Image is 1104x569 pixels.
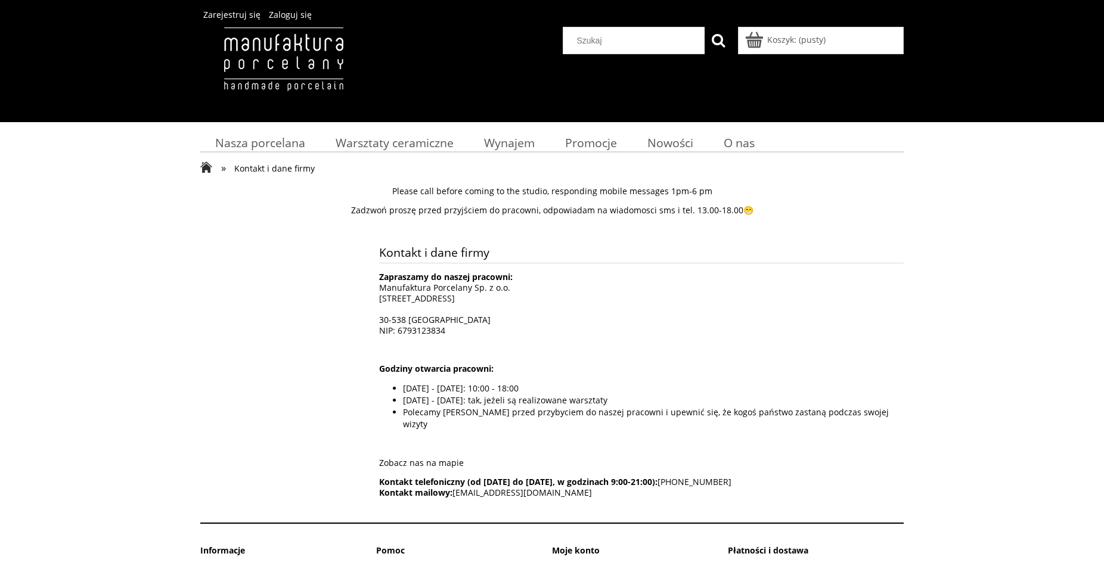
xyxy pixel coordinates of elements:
[221,161,226,175] span: »
[379,271,513,282] strong: Zapraszamy do naszej pracowni:
[403,406,889,430] span: Polecamy [PERSON_NAME] przed przybyciem do naszej pracowni i upewnić się, że kogoś państwo zastan...
[379,476,731,498] a: Kontakt telefoniczny (od [DATE] do [DATE], w godzinach 9:00-21:00):[PHONE_NUMBER]Kontakt mailowy:...
[200,131,321,154] a: Nasza porcelana
[376,545,552,565] li: Pomoc
[647,135,693,151] span: Nowości
[321,131,469,154] a: Warsztaty ceramiczne
[234,163,315,174] span: Kontakt i dane firmy
[550,131,632,154] a: Promocje
[200,205,904,216] p: Zadzwoń proszę przed przyjściem do pracowni, odpowiadam na wiadomosci sms i tel. 13.00-18.00😁
[705,27,732,54] button: Szukaj
[203,9,261,20] a: Zarejestruj się
[200,186,904,197] p: Please call before coming to the studio, responding mobile messages 1pm-6 pm
[336,135,454,151] span: Warsztaty ceramiczne
[403,394,607,406] span: [DATE] - [DATE]: tak, jeżeli są realizowane warsztaty
[379,457,464,468] a: Zobacz nas na mapie
[552,545,728,565] li: Moje konto
[724,135,755,151] span: O nas
[200,545,376,565] li: Informacje
[379,242,904,263] span: Kontakt i dane firmy
[200,27,367,116] img: Manufaktura Porcelany
[379,487,452,498] strong: Kontakt mailowy:
[403,383,519,394] span: [DATE] - [DATE]: 10:00 - 18:00
[728,545,904,565] li: Płatności i dostawa
[215,135,305,151] span: Nasza porcelana
[379,363,494,374] strong: Godziny otwarcia pracowni:
[269,9,312,20] a: Zaloguj się
[565,135,617,151] span: Promocje
[568,27,705,54] input: Szukaj w sklepie
[767,34,796,45] span: Koszyk:
[379,271,513,336] span: Manufaktura Porcelany Sp. z o.o. [STREET_ADDRESS] 30-538 [GEOGRAPHIC_DATA] NIP: 6793123834
[484,135,535,151] span: Wynajem
[379,476,731,487] span: [PHONE_NUMBER]
[799,34,826,45] b: (pusty)
[379,487,592,498] span: [EMAIL_ADDRESS][DOMAIN_NAME]
[632,131,709,154] a: Nowości
[747,34,826,45] a: Produkty w koszyku 0. Przejdź do koszyka
[379,476,658,487] strong: Kontakt telefoniczny (od [DATE] do [DATE], w godzinach 9:00-21:00):
[709,131,770,154] a: O nas
[469,131,550,154] a: Wynajem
